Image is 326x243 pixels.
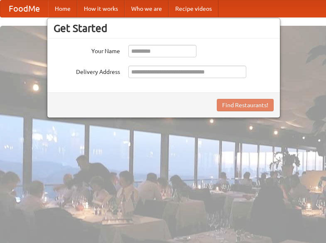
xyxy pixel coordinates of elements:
[169,0,218,17] a: Recipe videos
[54,66,120,76] label: Delivery Address
[48,0,77,17] a: Home
[77,0,125,17] a: How it works
[125,0,169,17] a: Who we are
[54,22,274,34] h3: Get Started
[54,45,120,55] label: Your Name
[0,0,48,17] a: FoodMe
[217,99,274,111] button: Find Restaurants!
